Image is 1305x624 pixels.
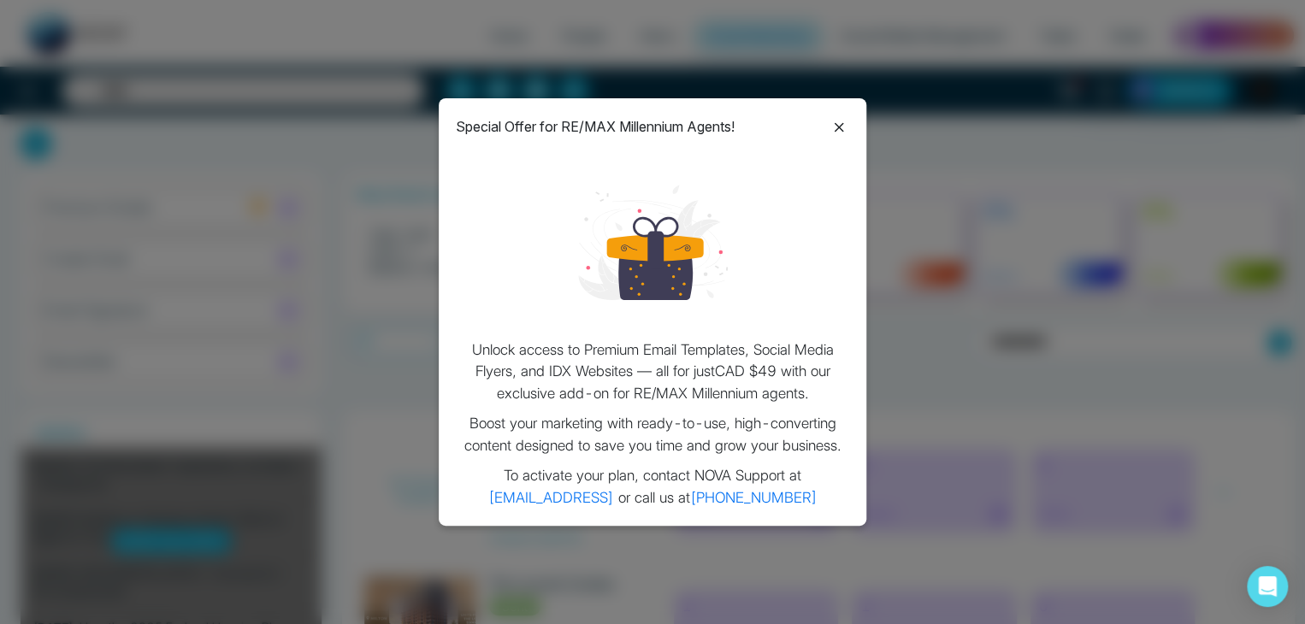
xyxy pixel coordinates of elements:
[456,413,849,456] p: Boost your marketing with ready-to-use, high-converting content designed to save you time and gro...
[690,489,818,506] a: [PHONE_NUMBER]
[1247,566,1288,607] div: Open Intercom Messenger
[578,168,728,317] img: loading
[456,339,849,405] p: Unlock access to Premium Email Templates, Social Media Flyers, and IDX Websites — all for just CA...
[456,116,735,137] p: Special Offer for RE/MAX Millennium Agents!
[456,465,849,509] p: To activate your plan, contact NOVA Support at or call us at
[488,489,614,506] a: [EMAIL_ADDRESS]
